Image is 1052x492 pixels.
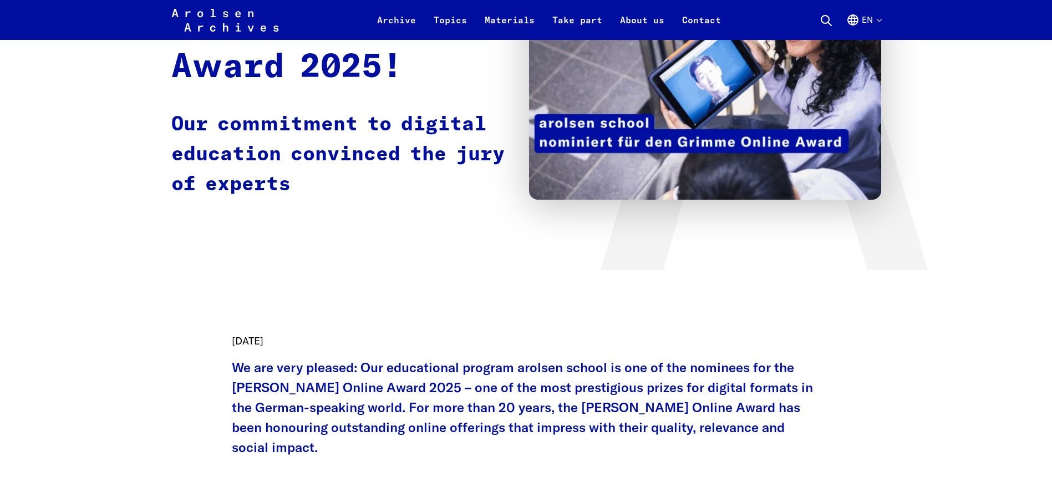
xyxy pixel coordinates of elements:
[476,13,543,40] a: Materials
[862,15,873,24] font: En
[232,357,821,457] p: We are very pleased: Our educational program arolsen school is one of the nominees for the [PERSO...
[425,13,476,40] a: Topics
[673,13,730,40] a: Contact
[611,13,673,40] a: About us
[171,115,505,195] strong: Our commitment to digital education convinced the jury of experts
[368,13,425,40] a: Archive
[368,7,730,33] nav: Primary
[543,13,611,40] a: Take part
[232,334,263,347] time: [DATE]
[846,13,881,40] button: German, Language selection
